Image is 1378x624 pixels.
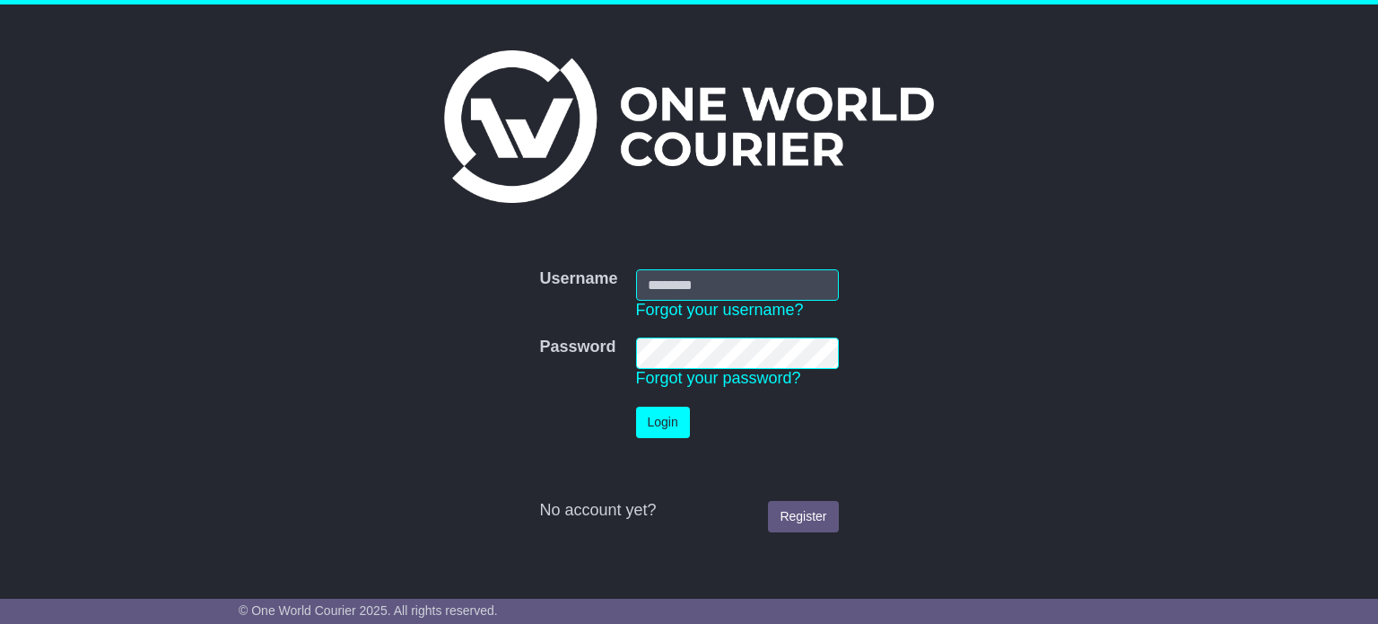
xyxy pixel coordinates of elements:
[539,269,617,289] label: Username
[636,369,801,387] a: Forgot your password?
[539,338,615,357] label: Password
[444,50,934,203] img: One World
[768,501,838,532] a: Register
[239,603,498,618] span: © One World Courier 2025. All rights reserved.
[636,407,690,438] button: Login
[636,301,804,319] a: Forgot your username?
[539,501,838,521] div: No account yet?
